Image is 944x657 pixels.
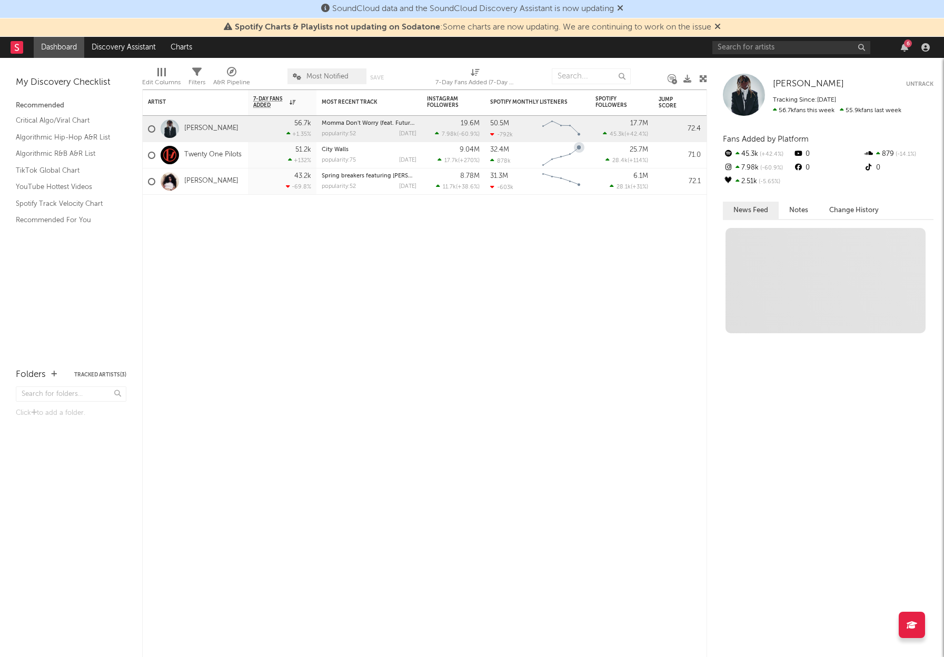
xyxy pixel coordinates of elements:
span: +42.4 % [626,132,647,137]
span: [PERSON_NAME] [773,79,844,88]
div: My Discovery Checklist [16,76,126,89]
div: Jump Score [659,96,685,109]
div: 0 [793,147,863,161]
div: 2.51k [723,175,793,188]
input: Search for artists [712,41,870,54]
span: 11.7k [443,184,456,190]
div: 43.2k [294,173,311,180]
a: Algorithmic R&B A&R List [16,148,116,160]
button: Change History [819,202,889,219]
span: Dismiss [617,5,623,13]
svg: Chart title [538,168,585,195]
div: City Walls [322,147,416,153]
div: Edit Columns [142,63,181,94]
a: Critical Algo/Viral Chart [16,115,116,126]
div: 7-Day Fans Added (7-Day Fans Added) [435,63,514,94]
span: 28.4k [612,158,628,164]
input: Search... [552,68,631,84]
button: Untrack [906,79,933,89]
span: 45.3k [610,132,624,137]
span: 7-Day Fans Added [253,96,287,108]
div: 50.5M [490,120,509,127]
span: Spotify Charts & Playlists not updating on Sodatone [235,23,440,32]
div: 0 [863,161,933,175]
div: 7.98k [723,161,793,175]
div: 25.7M [630,146,648,153]
span: +270 % [460,158,478,164]
a: Momma Don't Worry (feat. Future, [PERSON_NAME]) [322,121,464,126]
div: ( ) [438,157,480,164]
div: [DATE] [399,131,416,137]
a: City Walls [322,147,349,153]
span: -5.65 % [757,179,780,185]
div: 6 [904,39,912,47]
div: Instagram Followers [427,96,464,108]
div: Spotify Followers [595,96,632,108]
span: +38.6 % [458,184,478,190]
span: 28.1k [617,184,631,190]
div: ( ) [610,183,648,190]
div: 32.4M [490,146,509,153]
div: Momma Don't Worry (feat. Future, Lil Baby) [322,121,416,126]
div: 9.04M [460,146,480,153]
a: [PERSON_NAME] [773,79,844,89]
a: Algorithmic Hip-Hop A&R List [16,132,116,143]
div: 878k [490,157,511,164]
a: Dashboard [34,37,84,58]
div: [DATE] [399,157,416,163]
div: -603k [490,184,513,191]
div: 7-Day Fans Added (7-Day Fans Added) [435,76,514,89]
a: Recommended For You [16,214,116,226]
span: +31 % [632,184,647,190]
span: SoundCloud data and the SoundCloud Discovery Assistant is now updating [332,5,614,13]
div: +1.35 % [286,131,311,137]
div: A&R Pipeline [213,63,250,94]
span: 55.9k fans last week [773,107,901,114]
span: Tracking Since: [DATE] [773,97,836,103]
div: Filters [188,76,205,89]
div: 72.4 [659,123,701,135]
div: Recommended [16,99,126,112]
span: -60.9 % [459,132,478,137]
div: Spring breakers featuring kesha [322,173,416,179]
div: 45.3k [723,147,793,161]
a: [PERSON_NAME] [184,124,239,133]
div: Edit Columns [142,76,181,89]
div: ( ) [436,183,480,190]
div: 879 [863,147,933,161]
div: 72.1 [659,175,701,188]
div: 56.7k [294,120,311,127]
div: -69.8 % [286,183,311,190]
div: Filters [188,63,205,94]
div: ( ) [603,131,648,137]
div: 6.1M [633,173,648,180]
a: Twenty One Pilots [184,151,242,160]
div: popularity: 52 [322,184,356,190]
div: Most Recent Track [322,99,401,105]
button: Notes [779,202,819,219]
span: Fans Added by Platform [723,135,809,143]
span: Dismiss [714,23,721,32]
button: News Feed [723,202,779,219]
a: [PERSON_NAME] [184,177,239,186]
span: +42.4 % [758,152,783,157]
div: Spotify Monthly Listeners [490,99,569,105]
div: ( ) [605,157,648,164]
div: popularity: 52 [322,131,356,137]
a: Spring breakers featuring [PERSON_NAME] [322,173,439,179]
button: Save [370,75,384,81]
span: 7.98k [442,132,457,137]
span: : Some charts are now updating. We are continuing to work on the issue [235,23,711,32]
input: Search for folders... [16,386,126,402]
a: Discovery Assistant [84,37,163,58]
button: Tracked Artists(3) [74,372,126,377]
svg: Chart title [538,116,585,142]
a: Charts [163,37,200,58]
div: 71.0 [659,149,701,162]
div: Artist [148,99,227,105]
div: 31.3M [490,173,508,180]
div: A&R Pipeline [213,76,250,89]
div: 17.7M [630,120,648,127]
div: +132 % [288,157,311,164]
span: Most Notified [306,73,349,80]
